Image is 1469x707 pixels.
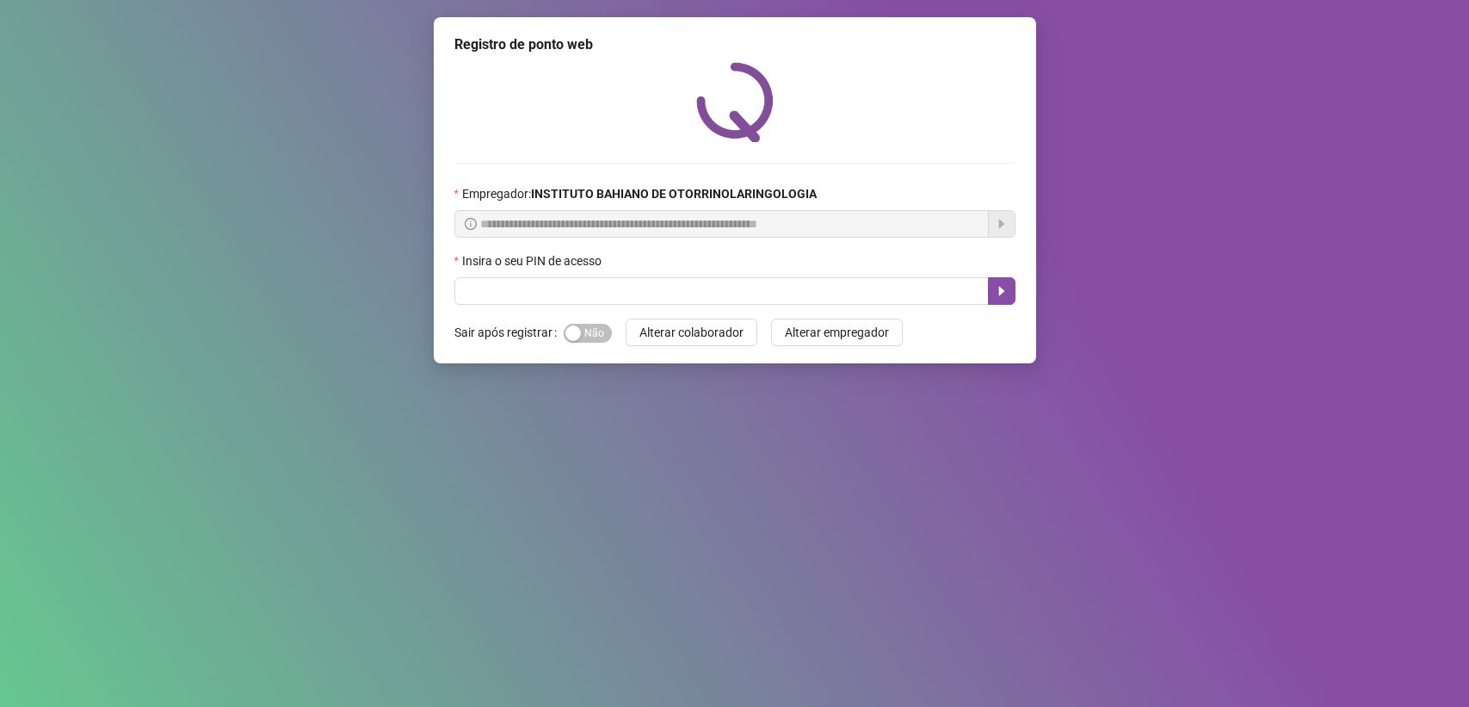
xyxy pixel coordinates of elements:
[454,34,1015,55] div: Registro de ponto web
[462,184,817,203] span: Empregador :
[771,319,903,346] button: Alterar empregador
[626,319,757,346] button: Alterar colaborador
[639,323,744,342] span: Alterar colaborador
[785,323,889,342] span: Alterar empregador
[531,187,817,201] strong: INSTITUTO BAHIANO DE OTORRINOLARINGOLOGIA
[454,319,564,346] label: Sair após registrar
[465,218,477,230] span: info-circle
[454,251,613,270] label: Insira o seu PIN de acesso
[696,62,774,142] img: QRPoint
[995,284,1009,298] span: caret-right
